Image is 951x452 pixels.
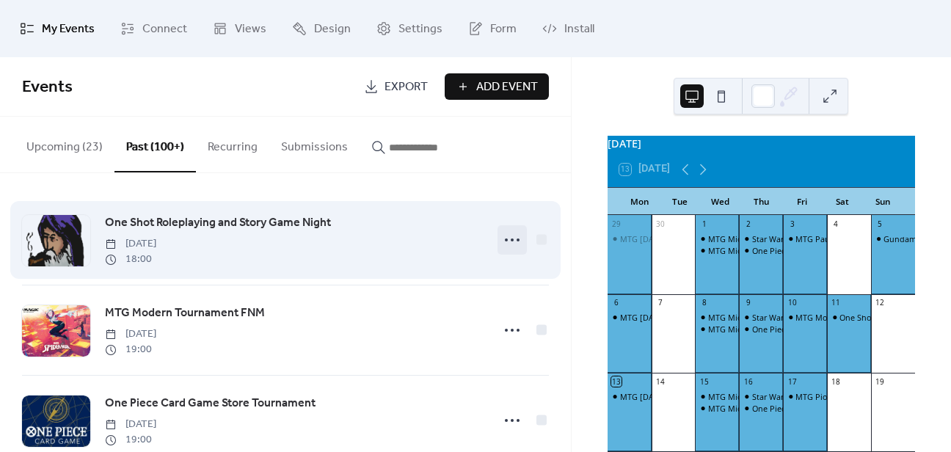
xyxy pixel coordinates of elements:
a: Export [353,73,439,100]
button: Upcoming (23) [15,117,114,171]
div: 1 [699,219,710,230]
div: MTG Modern Tournament FNM [795,312,914,323]
div: One Piece Card Game Store Tournament [739,403,783,414]
span: Install [564,18,594,41]
span: Settings [398,18,442,41]
span: Events [22,71,73,103]
button: Past (100+) [114,117,196,172]
div: Star Wars Unlimited Forceday [752,233,863,244]
div: 18 [831,376,842,387]
div: MTG Pioneer Tournament FNM [783,391,827,402]
a: My Events [9,6,106,51]
div: 29 [611,219,622,230]
div: Sat [822,188,862,216]
div: MTG Midweek Magic - Pauper [708,324,820,335]
span: [DATE] [105,236,156,252]
div: MTG Midweek Magic - Pauper [695,324,739,335]
span: Views [235,18,266,41]
span: Form [490,18,517,41]
span: My Events [42,18,95,41]
div: 11 [831,298,842,308]
span: Connect [142,18,187,41]
div: MTG Midweek Magic - Commander [695,391,739,402]
div: MTG [DATE] Magic - Commander [620,312,743,323]
button: Add Event [445,73,549,100]
div: MTG Midweek Magic - Commander [708,391,839,402]
div: 14 [655,376,666,387]
a: Form [457,6,528,51]
div: MTG Midweek Magic - Modern [695,403,739,414]
a: Install [531,6,605,51]
div: MTG Midweek Magic - Commander [708,233,839,244]
div: Thu [741,188,781,216]
div: MTG Midweek Magic - Commander [695,233,739,244]
div: 15 [699,376,710,387]
div: 3 [787,219,798,230]
div: One Piece Store Tournament [752,245,861,256]
button: Submissions [269,117,360,171]
span: One Piece Card Game Store Tournament [105,395,316,412]
a: Design [281,6,362,51]
div: MTG Modern Tournament FNM [783,312,827,323]
div: Fri [781,188,822,216]
a: One Piece Card Game Store Tournament [105,394,316,413]
a: MTG Modern Tournament FNM [105,304,265,323]
div: MTG Midweek Magic - Modern [708,403,823,414]
div: MTG Pioneer Tournament FNM [795,391,914,402]
div: MTG Midweek Magic - Commander [708,312,839,323]
div: 5 [875,219,885,230]
div: MTG Pauper Tournament FNM [783,233,827,244]
span: [DATE] [105,417,156,432]
span: [DATE] [105,327,156,342]
a: Connect [109,6,198,51]
div: MTG [DATE] Magic - Commander [620,391,743,402]
div: Star Wars Unlimited Forceday [739,312,783,323]
button: Recurring [196,117,269,171]
div: 10 [787,298,798,308]
div: One Piece Card Game Store Tournament [739,324,783,335]
span: Design [314,18,351,41]
a: One Shot Roleplaying and Story Game Night [105,214,331,233]
div: 16 [743,376,754,387]
div: Gundam TCG Store Tournament [871,233,915,244]
a: Settings [365,6,453,51]
div: MTG Monday Magic - Commander [608,233,652,244]
div: Tue [660,188,700,216]
div: 13 [611,376,622,387]
div: 12 [875,298,885,308]
div: Star Wars Unlimited Forceday [739,391,783,402]
div: 19 [875,376,885,387]
div: Star Wars Unlimited Forceday [752,391,863,402]
span: 19:00 [105,432,156,448]
div: 30 [655,219,666,230]
div: [DATE] [608,136,915,152]
div: One Piece Store Tournament [739,245,783,256]
div: 4 [831,219,842,230]
div: One Piece Card Game Store Tournament [752,403,905,414]
span: MTG Modern Tournament FNM [105,305,265,322]
div: 7 [655,298,666,308]
div: MTG Midweek Magic - Commander [695,312,739,323]
div: One Piece Card Game Store Tournament [752,324,905,335]
div: Wed [700,188,740,216]
div: 8 [699,298,710,308]
div: 6 [611,298,622,308]
div: Star Wars Unlimited Forceday [739,233,783,244]
span: Add Event [476,79,538,96]
div: Mon [619,188,660,216]
div: Star Wars Unlimited Forceday [752,312,863,323]
div: Sun [863,188,903,216]
span: 19:00 [105,342,156,357]
div: One Shot Roleplaying and Story Game Night [827,312,871,323]
span: One Shot Roleplaying and Story Game Night [105,214,331,232]
a: Views [202,6,277,51]
div: MTG Midweek Magic - Modern [708,245,823,256]
div: MTG Monday Magic - Commander [608,312,652,323]
span: 18:00 [105,252,156,267]
div: 17 [787,376,798,387]
div: 2 [743,219,754,230]
div: MTG [DATE] Magic - Commander [620,233,743,244]
div: MTG Pauper Tournament FNM [795,233,911,244]
div: MTG Monday Magic - Commander [608,391,652,402]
